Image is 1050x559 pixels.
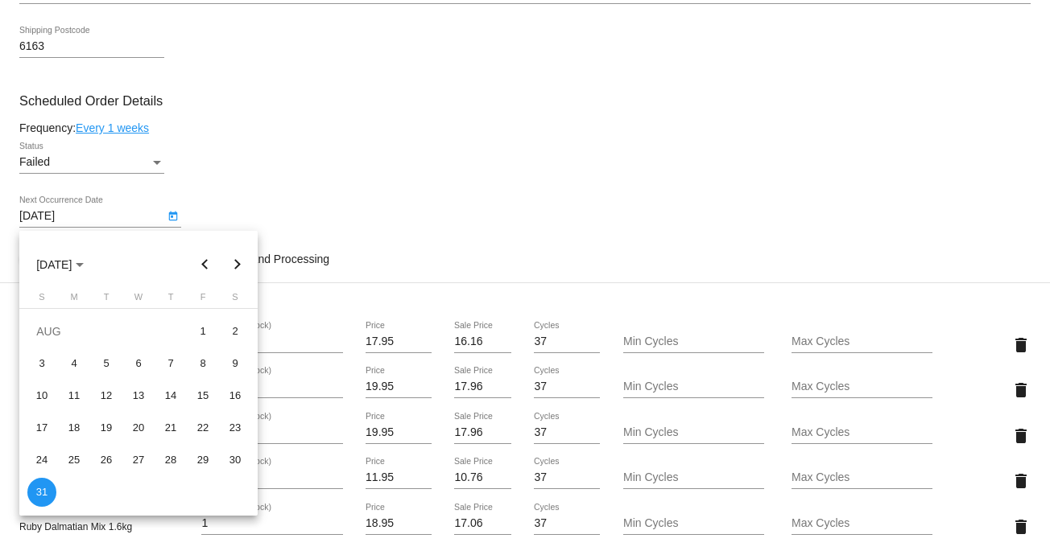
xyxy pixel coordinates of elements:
td: August 8, 2025 [187,347,219,380]
div: 7 [156,349,185,378]
div: 10 [27,381,56,410]
div: 26 [92,446,121,475]
div: 21 [156,413,185,442]
td: August 20, 2025 [122,412,155,444]
td: August 4, 2025 [58,347,90,380]
td: August 31, 2025 [26,476,58,508]
div: 28 [156,446,185,475]
th: Friday [187,292,219,308]
td: August 28, 2025 [155,444,187,476]
td: AUG [26,315,187,347]
div: 24 [27,446,56,475]
div: 11 [60,381,89,410]
td: August 14, 2025 [155,380,187,412]
td: August 23, 2025 [219,412,251,444]
td: August 17, 2025 [26,412,58,444]
div: 3 [27,349,56,378]
div: 15 [188,381,217,410]
td: August 27, 2025 [122,444,155,476]
div: 12 [92,381,121,410]
div: 4 [60,349,89,378]
td: August 16, 2025 [219,380,251,412]
div: 25 [60,446,89,475]
button: Previous month [189,249,221,281]
div: 18 [60,413,89,442]
th: Wednesday [122,292,155,308]
div: 14 [156,381,185,410]
td: August 30, 2025 [219,444,251,476]
button: Next month [221,249,254,281]
div: 27 [124,446,153,475]
div: 17 [27,413,56,442]
th: Saturday [219,292,251,308]
th: Thursday [155,292,187,308]
td: August 12, 2025 [90,380,122,412]
div: 22 [188,413,217,442]
td: August 9, 2025 [219,347,251,380]
div: 23 [221,413,250,442]
div: 30 [221,446,250,475]
div: 6 [124,349,153,378]
div: 9 [221,349,250,378]
td: August 24, 2025 [26,444,58,476]
td: August 6, 2025 [122,347,155,380]
div: 31 [27,478,56,507]
th: Monday [58,292,90,308]
td: August 26, 2025 [90,444,122,476]
div: 16 [221,381,250,410]
td: August 19, 2025 [90,412,122,444]
div: 5 [92,349,121,378]
td: August 5, 2025 [90,347,122,380]
div: 2 [221,317,250,346]
div: 13 [124,381,153,410]
td: August 18, 2025 [58,412,90,444]
td: August 7, 2025 [155,347,187,380]
span: [DATE] [36,258,84,271]
div: 29 [188,446,217,475]
td: August 1, 2025 [187,315,219,347]
td: August 10, 2025 [26,380,58,412]
td: August 22, 2025 [187,412,219,444]
button: Choose month and year [23,249,97,281]
div: 1 [188,317,217,346]
td: August 13, 2025 [122,380,155,412]
div: 19 [92,413,121,442]
td: August 15, 2025 [187,380,219,412]
div: 8 [188,349,217,378]
th: Sunday [26,292,58,308]
th: Tuesday [90,292,122,308]
td: August 29, 2025 [187,444,219,476]
div: 20 [124,413,153,442]
td: August 3, 2025 [26,347,58,380]
td: August 25, 2025 [58,444,90,476]
td: August 21, 2025 [155,412,187,444]
td: August 2, 2025 [219,315,251,347]
td: August 11, 2025 [58,380,90,412]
